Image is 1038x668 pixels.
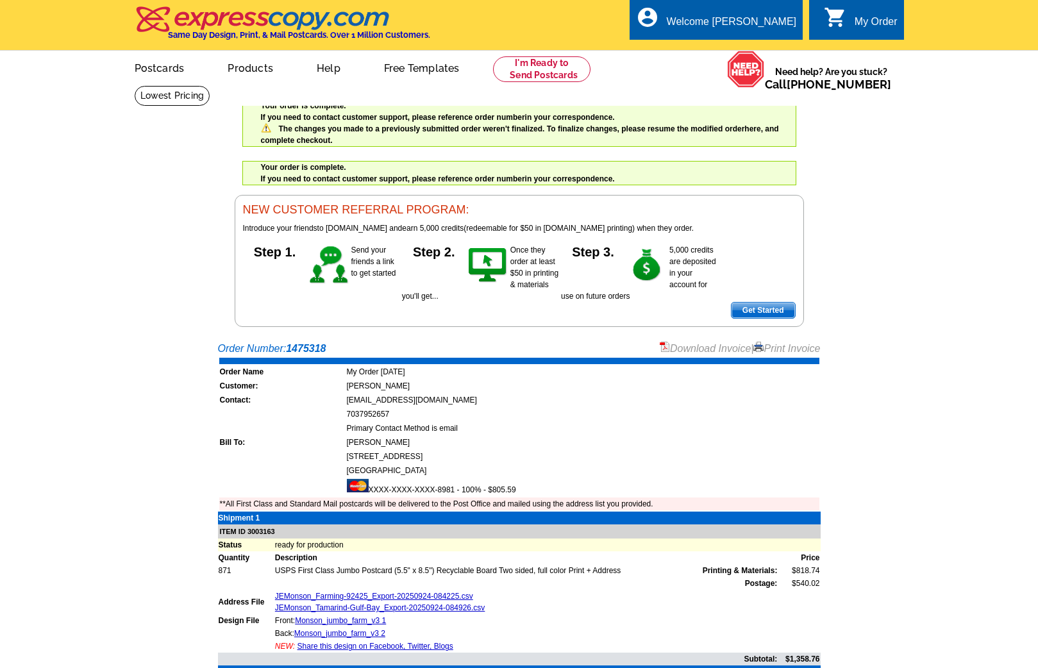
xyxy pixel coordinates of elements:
[625,244,669,287] img: step-3.gif
[703,565,778,576] span: Printing & Materials:
[346,380,819,392] td: [PERSON_NAME]
[364,52,480,82] a: Free Templates
[561,244,625,257] h5: Step 3.
[114,52,205,82] a: Postcards
[218,564,274,577] td: 871
[243,244,307,257] h5: Step 1.
[778,551,820,564] td: Price
[275,592,473,601] a: JEMonson_Farming-92425_Export-20250924-084225.csv
[297,642,453,651] a: Share this design on Facebook, Twitter, Blogs
[219,436,345,449] td: Bill To:
[346,408,819,421] td: 7037952657
[824,6,847,29] i: shopping_cart
[274,564,778,577] td: USPS First Class Jumbo Postcard (5.5" x 8.5") Recyclable Board Two sided, full color Print + Address
[765,78,891,91] span: Call
[787,78,891,91] a: [PHONE_NUMBER]
[351,246,396,278] span: Send your friends a link to get started
[218,341,821,356] div: Order Number:
[219,394,345,406] td: Contact:
[219,497,819,510] td: **All First Class and Standard Mail postcards will be delivered to the Post Office and mailed usi...
[660,342,670,352] img: small-pdf-icon.gif
[346,365,819,378] td: My Order [DATE]
[286,343,326,354] strong: 1475318
[294,629,385,638] a: Monson_jumbo_farm_v3 2
[307,244,351,287] img: step-1.gif
[660,343,751,354] a: Download Invoice
[636,6,659,29] i: account_circle
[744,124,760,133] a: here
[274,551,778,564] td: Description
[219,380,345,392] td: Customer:
[261,163,346,172] strong: Your order is complete.
[753,342,764,352] img: small-print-icon.gif
[660,341,821,356] div: |
[346,464,819,477] td: [GEOGRAPHIC_DATA]
[243,224,317,233] span: Introduce your friends
[402,244,466,257] h5: Step 2.
[346,436,819,449] td: [PERSON_NAME]
[296,52,361,82] a: Help
[218,614,274,627] td: Design File
[402,246,558,301] span: Once they order at least $50 in printing & materials you'll get...
[346,450,819,463] td: [STREET_ADDRESS]
[218,590,274,614] td: Address File
[274,627,778,640] td: Back:
[778,577,820,590] td: $540.02
[753,343,820,354] a: Print Invoice
[347,479,369,492] img: mast.gif
[561,246,716,301] span: 5,000 credits are deposited in your account for use on future orders
[218,512,274,524] td: Shipment 1
[261,123,271,133] img: warning.png
[261,124,779,145] span: The changes you made to a previously submitted order weren't finalized. To finalize changes, plea...
[261,101,346,110] strong: Your order is complete.
[243,222,796,234] p: to [DOMAIN_NAME] and (redeemable for $50 in [DOMAIN_NAME] printing) when they order.
[824,14,898,30] a: shopping_cart My Order
[727,51,765,88] img: help
[346,478,819,496] td: XXXX-XXXX-XXXX-8981 - 100% - $805.59
[261,163,615,183] span: If you need to contact customer support, please reference order number in your correspondence.
[667,16,796,34] div: Welcome [PERSON_NAME]
[135,15,430,40] a: Same Day Design, Print, & Mail Postcards. Over 1 Million Customers.
[218,524,821,539] td: ITEM ID 3003163
[402,224,464,233] span: earn 5,000 credits
[275,603,485,612] a: JEMonson_Tamarind-Gulf-Bay_Export-20250924-084926.csv
[274,614,778,627] td: Front:
[243,203,796,217] h3: NEW CUSTOMER REFERRAL PROGRAM:
[731,302,796,319] a: Get Started
[346,394,819,406] td: [EMAIL_ADDRESS][DOMAIN_NAME]
[295,616,386,625] a: Monson_jumbo_farm_v3 1
[765,65,898,91] span: Need help? Are you stuck?
[218,551,274,564] td: Quantity
[168,30,430,40] h4: Same Day Design, Print, & Mail Postcards. Over 1 Million Customers.
[275,642,295,651] span: NEW:
[466,244,510,287] img: step-2.gif
[778,564,820,577] td: $818.74
[778,653,820,665] td: $1,358.76
[346,422,819,435] td: Primary Contact Method is email
[274,539,821,551] td: ready for production
[218,539,274,551] td: Status
[745,579,778,588] strong: Postage:
[855,16,898,34] div: My Order
[219,365,345,378] td: Order Name
[218,653,778,665] td: Subtotal:
[732,303,795,318] span: Get Started
[207,52,294,82] a: Products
